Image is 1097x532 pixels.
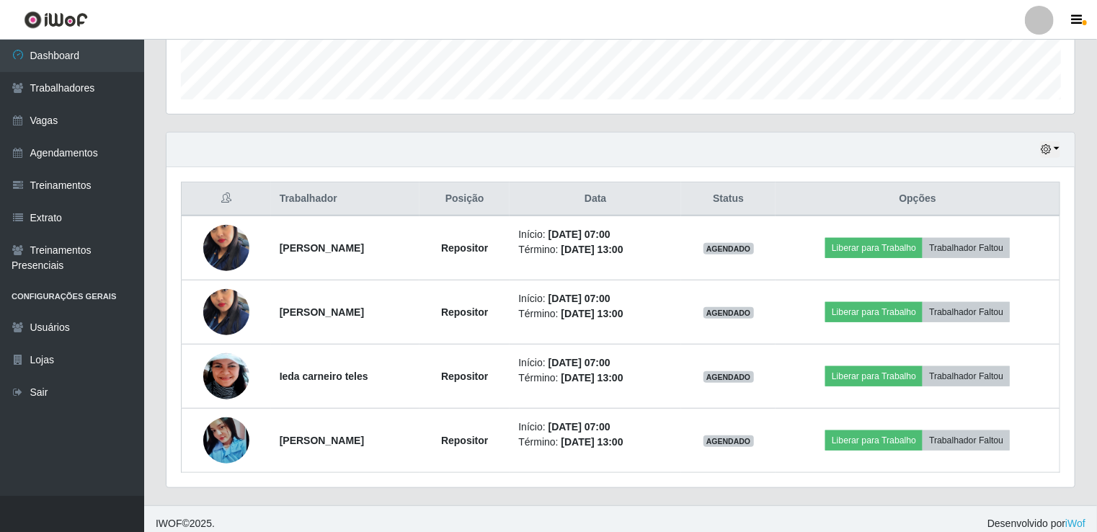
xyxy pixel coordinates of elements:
[280,435,364,446] strong: [PERSON_NAME]
[518,420,672,435] li: Início:
[518,227,672,242] li: Início:
[825,238,923,258] button: Liberar para Trabalho
[203,410,249,471] img: 1734919568838.jpeg
[561,372,623,384] time: [DATE] 13:00
[923,238,1010,258] button: Trabalhador Faltou
[156,516,215,531] span: © 2025 .
[561,244,623,255] time: [DATE] 13:00
[441,306,488,318] strong: Repositor
[280,242,364,254] strong: [PERSON_NAME]
[548,357,610,368] time: [DATE] 07:00
[441,371,488,382] strong: Repositor
[703,371,754,383] span: AGENDADO
[203,207,249,289] img: 1756823562701.jpeg
[24,11,88,29] img: CoreUI Logo
[548,293,610,304] time: [DATE] 07:00
[825,366,923,386] button: Liberar para Trabalho
[1065,518,1085,529] a: iWof
[280,306,364,318] strong: [PERSON_NAME]
[703,243,754,254] span: AGENDADO
[923,302,1010,322] button: Trabalhador Faltou
[548,229,610,240] time: [DATE] 07:00
[518,355,672,371] li: Início:
[518,435,672,450] li: Término:
[510,182,681,216] th: Data
[561,436,623,448] time: [DATE] 13:00
[703,307,754,319] span: AGENDADO
[518,242,672,257] li: Término:
[561,308,623,319] time: [DATE] 13:00
[203,271,249,353] img: 1756823562701.jpeg
[518,306,672,322] li: Término:
[825,302,923,322] button: Liberar para Trabalho
[681,182,776,216] th: Status
[703,435,754,447] span: AGENDADO
[923,366,1010,386] button: Trabalhador Faltou
[518,371,672,386] li: Término:
[280,371,368,382] strong: Ieda carneiro teles
[419,182,510,216] th: Posição
[271,182,419,216] th: Trabalhador
[203,327,249,426] img: 1720894784053.jpeg
[156,518,182,529] span: IWOF
[825,430,923,451] button: Liberar para Trabalho
[441,435,488,446] strong: Repositor
[518,291,672,306] li: Início:
[548,421,610,433] time: [DATE] 07:00
[987,516,1085,531] span: Desenvolvido por
[441,242,488,254] strong: Repositor
[923,430,1010,451] button: Trabalhador Faltou
[776,182,1060,216] th: Opções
